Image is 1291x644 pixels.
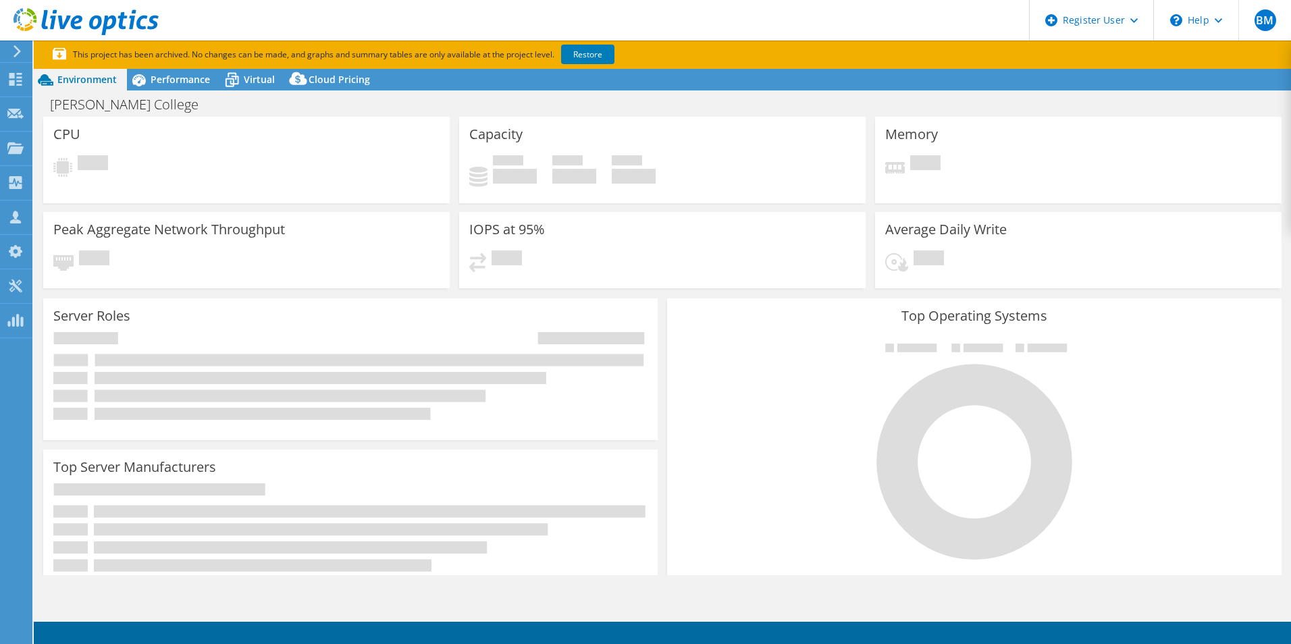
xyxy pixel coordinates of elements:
h3: Server Roles [53,308,130,323]
span: Performance [151,73,210,86]
span: Environment [57,73,117,86]
h3: Peak Aggregate Network Throughput [53,222,285,237]
h3: Memory [885,127,938,142]
span: Virtual [244,73,275,86]
h3: Average Daily Write [885,222,1007,237]
svg: \n [1170,14,1182,26]
span: Pending [78,155,108,173]
span: Used [493,155,523,169]
h3: Top Server Manufacturers [53,460,216,475]
a: Restore [561,45,614,64]
span: Free [552,155,583,169]
span: Pending [910,155,941,173]
h4: 0 GiB [612,169,656,184]
span: Total [612,155,642,169]
h4: 0 GiB [552,169,596,184]
span: BM [1255,9,1276,31]
span: Pending [914,250,944,269]
h3: Capacity [469,127,523,142]
h4: 0 GiB [493,169,537,184]
h1: [PERSON_NAME] College [44,97,219,112]
span: Cloud Pricing [309,73,370,86]
p: This project has been archived. No changes can be made, and graphs and summary tables are only av... [53,47,714,62]
h3: CPU [53,127,80,142]
h3: Top Operating Systems [677,308,1271,323]
span: Pending [79,250,109,269]
h3: IOPS at 95% [469,222,545,237]
span: Pending [492,250,522,269]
